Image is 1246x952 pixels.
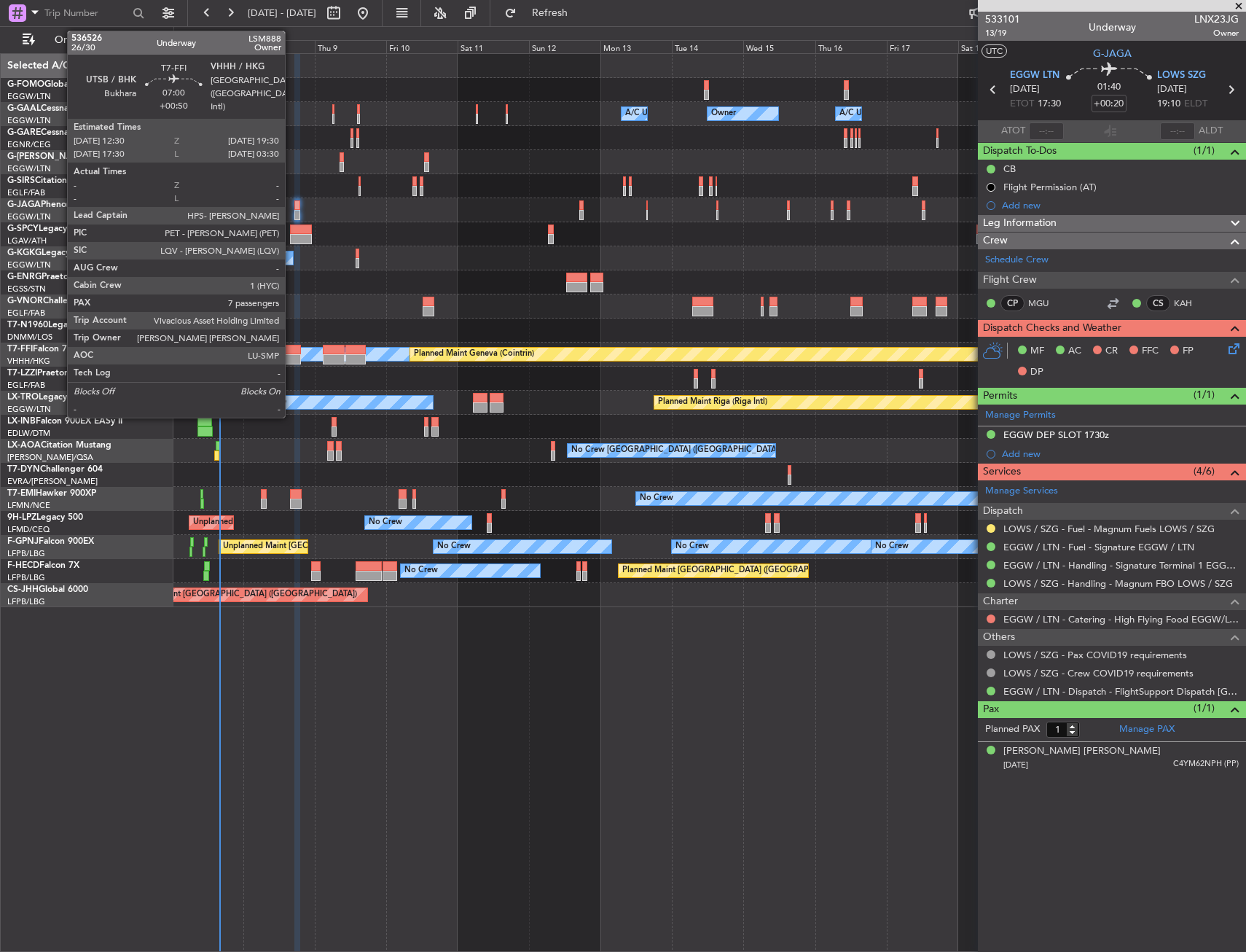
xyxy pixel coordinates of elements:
span: LNX23JG [1194,12,1239,27]
span: ETOT [1010,97,1034,112]
div: Owner [711,103,736,125]
a: T7-N1960Legacy 650 [7,321,95,329]
div: Fri 10 [386,40,458,53]
a: T7-DYNChallenger 604 [7,465,103,474]
span: LX-TRO [7,393,39,402]
div: [PERSON_NAME] [PERSON_NAME] [1003,744,1161,759]
div: No Crew [369,512,402,534]
a: LGAV/ATH [7,235,47,246]
span: T7-FFI [7,345,33,354]
a: T7-FFIFalcon 7X [7,345,73,354]
a: LFPB/LBG [7,572,45,583]
a: 9H-LPZLegacy 500 [7,513,83,522]
div: No Crew [404,560,438,582]
a: CS-JHHGlobal 6000 [7,585,88,594]
span: MF [1030,344,1044,359]
a: G-KGKGLegacy 600 [7,249,88,257]
span: G-GARE [7,128,41,137]
span: AC [1068,344,1081,359]
a: EGGW / LTN - Catering - High Flying Food EGGW/LTN [1003,613,1239,625]
a: Manage Services [985,484,1058,499]
span: C4YM62NPH (PP) [1173,758,1239,770]
span: Crew [983,233,1008,249]
span: CR [1105,344,1118,359]
span: LOWS SZG [1157,69,1206,83]
span: Flight Crew [983,272,1037,289]
span: 533101 [985,12,1020,27]
span: G-FOMO [7,80,44,89]
div: Underway [1089,20,1136,35]
a: Manage Permits [985,408,1056,423]
div: Add new [1002,199,1239,211]
a: G-SPCYLegacy 650 [7,225,85,233]
a: VHHH/HKG [7,356,50,367]
span: T7-LZZI [7,369,37,378]
span: 13/19 [985,27,1020,39]
a: Manage PAX [1119,722,1175,737]
span: Leg Information [983,215,1057,232]
div: Planned Maint Riga (Riga Intl) [658,391,767,413]
a: EGGW/LTN [7,211,51,222]
a: EGGW / LTN - Fuel - Signature EGGW / LTN [1003,541,1194,553]
a: EGLF/FAB [7,187,45,198]
a: EGNR/CEG [7,139,51,150]
div: A/C Unavailable [625,103,686,125]
div: A/C Unavailable [839,103,900,125]
div: A/C Unavailable [226,391,286,413]
span: Dispatch To-Dos [983,143,1057,160]
span: 9H-LPZ [7,513,36,522]
span: FFC [1142,344,1159,359]
span: G-SPCY [7,225,39,233]
a: EGGW/LTN [7,91,51,102]
span: Refresh [520,8,581,18]
span: Others [983,629,1015,646]
span: EGGW LTN [1010,69,1059,83]
div: Planned Maint [GEOGRAPHIC_DATA] ([GEOGRAPHIC_DATA]) [128,584,357,606]
a: Schedule Crew [985,253,1049,268]
a: LOWS / SZG - Crew COVID19 requirements [1003,667,1194,679]
a: LFPB/LBG [7,548,45,559]
span: G-JAGA [1093,46,1132,61]
div: Sat 18 [958,40,1030,53]
a: LX-TROLegacy 650 [7,393,85,402]
span: DP [1030,365,1043,380]
span: (4/6) [1194,464,1215,479]
input: --:-- [1029,122,1064,140]
a: DNMM/LOS [7,332,52,343]
div: Unplanned Maint Nice ([GEOGRAPHIC_DATA]) [193,512,366,534]
div: Unplanned Maint [GEOGRAPHIC_DATA] ([GEOGRAPHIC_DATA]) [223,536,463,558]
span: Owner [1194,27,1239,39]
div: Planned Maint [GEOGRAPHIC_DATA] ([GEOGRAPHIC_DATA]) [270,199,500,221]
div: Planned Maint [GEOGRAPHIC_DATA] ([GEOGRAPHIC_DATA]) [622,560,852,582]
div: Wed 8 [243,40,315,53]
span: [DATE] [1003,760,1028,770]
span: LX-AOA [7,441,41,450]
span: (1/1) [1194,701,1215,716]
div: EGGW DEP SLOT 1730z [1003,429,1109,441]
a: G-FOMOGlobal 6000 [7,80,94,89]
a: G-VNORChallenger 650 [7,297,106,305]
a: F-HECDFalcon 7X [7,561,79,570]
label: Planned PAX [985,722,1040,737]
a: EGLF/FAB [7,308,45,319]
a: [PERSON_NAME]/QSA [7,452,93,463]
div: Thu 9 [315,40,386,53]
a: G-GARECessna Citation XLS+ [7,128,128,137]
span: 19:10 [1157,97,1180,112]
div: Fri 17 [887,40,958,53]
a: EVRA/[PERSON_NAME] [7,476,98,487]
a: G-GAALCessna Citation XLS+ [7,104,128,113]
a: LOWS / SZG - Pax COVID19 requirements [1003,649,1187,661]
span: ATOT [1001,124,1025,138]
span: G-KGKG [7,249,42,257]
a: LOWS / SZG - Fuel - Magnum Fuels LOWS / SZG [1003,523,1215,535]
span: Only With Activity [38,35,154,45]
div: Planned Maint Geneva (Cointrin) [414,343,534,365]
span: LX-INB [7,417,36,426]
span: G-ENRG [7,273,42,281]
a: LX-AOACitation Mustang [7,441,111,450]
span: G-[PERSON_NAME] [7,152,88,161]
span: [DATE] - [DATE] [248,7,316,20]
span: G-SIRS [7,176,35,185]
span: 17:30 [1038,97,1061,112]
